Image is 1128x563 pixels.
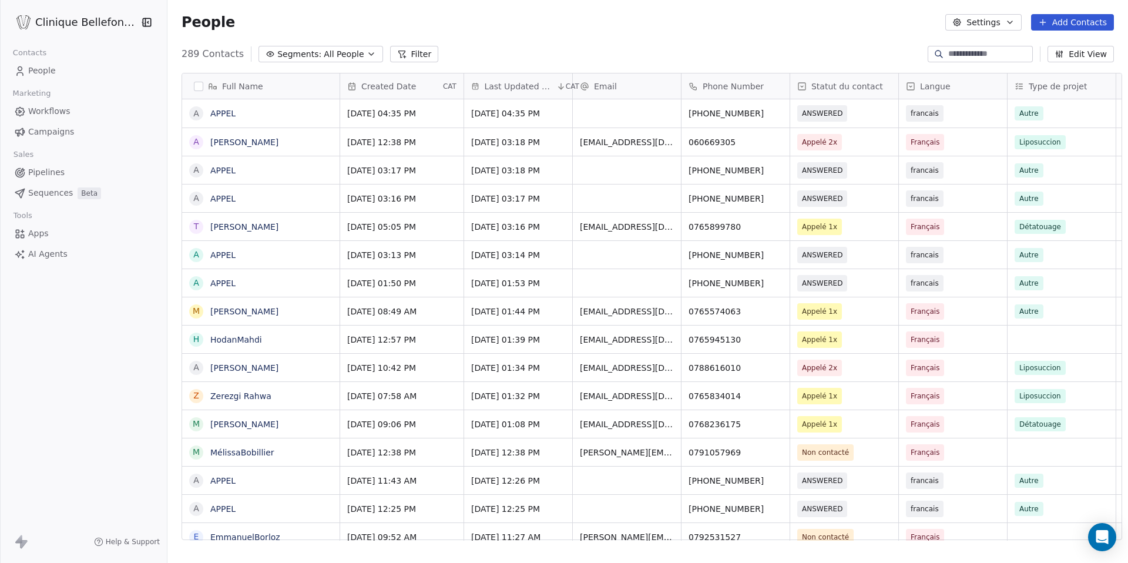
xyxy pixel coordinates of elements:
span: Full Name [222,81,263,92]
span: 0788616010 [689,362,783,374]
div: A [193,502,199,515]
span: [DATE] 03:16 PM [471,221,565,233]
span: Created Date [361,81,416,92]
span: [DATE] 03:14 PM [471,249,565,261]
span: [EMAIL_ADDRESS][DOMAIN_NAME] [580,136,674,148]
a: [PERSON_NAME] [210,307,278,316]
div: T [194,220,199,233]
span: Sequences [28,187,73,199]
span: [DATE] 01:44 PM [471,306,565,317]
a: MélissaBobillier [210,448,274,457]
span: francais [911,165,939,176]
a: APPEL [210,504,236,514]
span: [DATE] 01:34 PM [471,362,565,374]
span: Autre [1015,192,1043,206]
span: [DATE] 03:18 PM [471,136,565,148]
span: [DATE] 01:32 PM [471,390,565,402]
span: Type de projet [1029,81,1087,92]
span: Beta [78,187,101,199]
span: Autre [1015,276,1043,290]
a: Zerezgi Rahwa [210,391,271,401]
span: [PERSON_NAME][EMAIL_ADDRESS][DOMAIN_NAME] [580,531,674,543]
span: 0765574063 [689,306,783,317]
span: Français [911,362,939,374]
span: 0768236175 [689,418,783,430]
span: [DATE] 01:08 PM [471,418,565,430]
span: [DATE] 10:42 PM [347,362,456,374]
span: Clinique Bellefontaine [35,15,137,30]
span: Français [911,447,939,458]
span: Help & Support [106,537,160,547]
div: A [193,136,199,148]
span: [EMAIL_ADDRESS][DOMAIN_NAME] [580,362,674,374]
span: Liposuccion [1015,389,1066,403]
span: Français [911,306,939,317]
span: [EMAIL_ADDRESS][DOMAIN_NAME] [580,418,674,430]
span: 0792531527 [689,531,783,543]
span: ANSWERED [802,108,842,119]
span: [DATE] 12:38 PM [347,136,456,148]
span: [DATE] 03:16 PM [347,193,456,205]
div: E [194,531,199,543]
a: Help & Support [94,537,160,547]
span: francais [911,503,939,515]
a: SequencesBeta [9,183,157,203]
span: francais [911,193,939,205]
span: [DATE] 01:53 PM [471,277,565,289]
span: [EMAIL_ADDRESS][DOMAIN_NAME] [580,306,674,317]
span: [DATE] 09:06 PM [347,418,456,430]
span: Français [911,390,939,402]
span: Français [911,334,939,346]
a: APPEL [210,250,236,260]
span: People [28,65,56,77]
span: Appelé 1x [802,306,837,317]
span: [DATE] 12:25 PM [347,503,456,515]
a: APPEL [210,194,236,203]
div: M [193,305,200,317]
span: [DATE] 11:43 AM [347,475,456,487]
span: Autre [1015,502,1043,516]
span: [EMAIL_ADDRESS][DOMAIN_NAME] [580,221,674,233]
span: [DATE] 11:27 AM [471,531,565,543]
span: 060669305 [689,136,783,148]
span: Autre [1015,248,1043,262]
a: Apps [9,224,157,243]
span: Phone Number [703,81,764,92]
span: [DATE] 03:17 PM [471,193,565,205]
a: APPEL [210,109,236,118]
a: Campaigns [9,122,157,142]
a: People [9,61,157,81]
span: Autre [1015,106,1043,120]
span: [EMAIL_ADDRESS][DOMAIN_NAME] [580,390,674,402]
button: Clinique Bellefontaine [14,12,132,32]
span: Français [911,418,939,430]
div: Type de projet [1008,73,1116,99]
span: Autre [1015,304,1043,319]
span: [PHONE_NUMBER] [689,503,783,515]
span: CAT [566,82,579,91]
div: A [193,277,199,289]
a: Workflows [9,102,157,121]
span: Liposuccion [1015,361,1066,375]
span: [PHONE_NUMBER] [689,249,783,261]
div: Phone Number [681,73,790,99]
div: Created DateCAT [340,73,464,99]
div: A [193,108,199,120]
div: H [193,333,200,346]
a: [PERSON_NAME] [210,138,278,147]
span: ANSWERED [802,165,842,176]
span: [DATE] 05:05 PM [347,221,456,233]
span: [DATE] 12:57 PM [347,334,456,346]
span: Autre [1015,474,1043,488]
span: [DATE] 03:17 PM [347,165,456,176]
span: [PHONE_NUMBER] [689,193,783,205]
span: [DATE] 07:58 AM [347,390,456,402]
div: A [193,361,199,374]
span: ANSWERED [802,249,842,261]
div: Langue [899,73,1007,99]
div: Email [573,73,681,99]
span: Workflows [28,105,70,118]
div: A [193,249,199,261]
div: A [193,164,199,176]
a: APPEL [210,476,236,485]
